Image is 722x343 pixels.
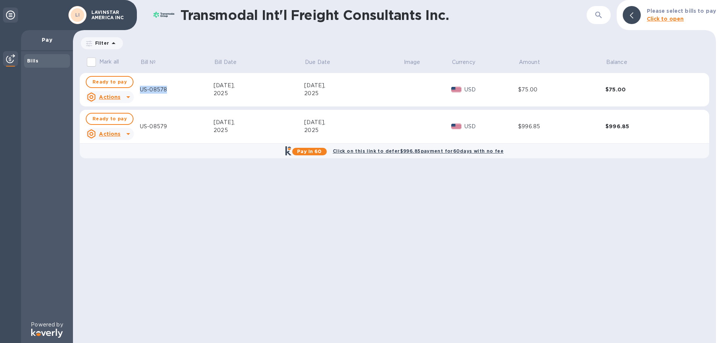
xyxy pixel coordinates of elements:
h1: Transmodal Int'l Freight Consultants Inc. [180,7,519,23]
b: Click on this link to defer $996.85 payment for 60 days with no fee [333,148,504,154]
button: Ready to pay [86,76,133,88]
div: [DATE], [214,118,304,126]
span: Bill № [141,58,166,66]
span: Balance [606,58,637,66]
button: Ready to pay [86,113,133,125]
p: Amount [519,58,540,66]
img: USD [451,124,461,129]
span: Ready to pay [93,114,127,123]
div: 2025 [304,90,403,97]
div: $996.85 [605,123,693,130]
div: 2025 [304,126,403,134]
img: Logo [31,329,63,338]
p: Filter [92,40,109,46]
p: Powered by [31,321,63,329]
p: Pay [27,36,67,44]
div: [DATE], [214,82,304,90]
img: USD [451,87,461,92]
p: LAVINSTAR AMERICA INC [91,10,129,20]
div: [DATE], [304,82,403,90]
div: US-08578 [140,86,214,94]
p: Currency [452,58,475,66]
b: Bills [27,58,38,64]
p: Image [404,58,420,66]
div: 2025 [214,126,304,134]
b: Pay in 60 [297,149,322,154]
div: US-08579 [140,123,214,131]
div: 2025 [214,90,304,97]
u: Actions [99,94,120,100]
div: $75.00 [518,86,605,94]
p: Mark all [99,58,119,66]
b: Please select bills to pay [647,8,716,14]
p: USD [464,123,519,131]
div: $996.85 [518,123,605,131]
u: Actions [99,131,120,137]
p: Bill Date [214,58,237,66]
p: Due Date [305,58,330,66]
div: [DATE], [304,118,403,126]
p: Balance [606,58,627,66]
span: Bill Date [214,58,246,66]
span: Ready to pay [93,77,127,87]
b: LI [75,12,80,18]
span: Due Date [305,58,340,66]
p: Bill № [141,58,156,66]
p: USD [464,86,519,94]
b: Click to open [647,16,684,22]
span: Amount [519,58,550,66]
div: $75.00 [605,86,693,93]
